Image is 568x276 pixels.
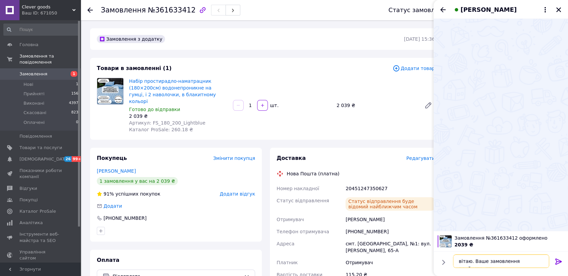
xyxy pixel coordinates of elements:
div: успішних покупок [97,191,160,197]
textarea: вітаю. Ваше замовлення прийнято. ттн [453,254,549,268]
span: Додати відгук [220,191,255,197]
div: Ваш ID: 671050 [22,10,81,16]
div: [PHONE_NUMBER] [344,226,436,238]
span: Оплата [97,257,119,263]
button: Закрити [555,6,563,14]
div: шт. [269,102,279,109]
span: Замовлення та повідомлення [19,53,81,65]
span: Інструменти веб-майстра та SEO [19,231,62,243]
span: Скасовані [24,110,46,116]
div: 20451247350627 [344,182,436,195]
span: 156 [71,91,78,97]
span: 1 [76,81,78,88]
div: Статус відправлення буде відомий найближчим часом [346,197,435,211]
span: Доставка [277,155,306,161]
span: Додати товар [393,65,435,72]
div: 1 замовлення у вас на 2 039 ₴ [97,177,178,185]
span: 26 [64,156,72,162]
span: 1 [71,71,77,77]
img: 6549514382_w100_h100_nabor-prostynya-namatrasnik-180200sm.jpg [440,235,452,247]
span: [DEMOGRAPHIC_DATA] [19,156,69,162]
span: Замовлення №361633412 оформлено [454,235,564,241]
span: 4397 [69,100,78,106]
time: [DATE] 15:36 [404,36,435,42]
div: 2 039 ₴ [129,113,228,119]
span: Адреса [277,241,294,246]
div: Отримувач [344,256,436,269]
span: Покупці [19,197,38,203]
span: Виконані [24,100,44,106]
div: [PHONE_NUMBER] [103,215,147,221]
span: Товари та послуги [19,145,62,151]
img: Набір простирадло-наматрацник (180×200см) водонепроникне на гумці, і 2 наволочки, в блакитному ко... [97,78,123,104]
span: Статус відправлення [277,198,329,203]
span: Clever goods [22,4,72,10]
span: Додати [104,203,122,209]
input: Пошук [3,24,79,36]
span: Каталог ProSale [19,208,56,214]
span: 99+ [72,156,83,162]
span: 0 [76,119,78,126]
span: Платник [277,260,298,265]
div: Статус замовлення [389,7,450,13]
span: Замовлення [101,6,146,14]
a: Редагувати [421,99,435,112]
span: Готово до відправки [129,107,180,112]
span: Нові [24,81,33,88]
span: Відгуки [19,185,37,192]
div: Повернутися назад [87,7,93,13]
div: смт. [GEOGRAPHIC_DATA], №1: вул. [PERSON_NAME], 65-А [344,238,436,256]
span: Показники роботи компанії [19,168,62,180]
div: [PERSON_NAME] [344,213,436,226]
span: №361633412 [148,6,196,14]
span: Аналітика [19,220,43,226]
span: Отримувач [277,217,304,222]
div: 2 039 ₴ [334,101,419,110]
button: Показати кнопки [439,258,448,267]
button: Назад [439,6,447,14]
span: 91% [104,191,114,197]
span: [PERSON_NAME] [460,5,517,14]
span: Змінити покупця [213,156,255,161]
button: [PERSON_NAME] [452,5,549,14]
span: Товари в замовленні (1) [97,65,172,71]
span: Головна [19,42,38,48]
span: Телефон отримувача [277,229,329,234]
a: [PERSON_NAME] [97,168,136,174]
span: Управління сайтом [19,249,62,261]
span: Прийняті [24,91,44,97]
span: Замовлення [19,71,47,77]
div: Замовлення з додатку [97,35,165,43]
span: 2039 ₴ [454,242,473,247]
span: Номер накладної [277,186,319,191]
div: Нова Пошта (платна) [285,170,341,177]
span: 823 [71,110,78,116]
span: Оплачені [24,119,45,126]
span: Повідомлення [19,133,52,139]
span: Каталог ProSale: 260.18 ₴ [129,127,193,132]
a: Набір простирадло-наматрацник (180×200см) водонепроникне на гумці, і 2 наволочки, в блакитному ко... [129,78,216,104]
span: Покупець [97,155,127,161]
span: Артикул: FS_180_200_Lightblue [129,120,205,126]
span: Редагувати [406,156,435,161]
